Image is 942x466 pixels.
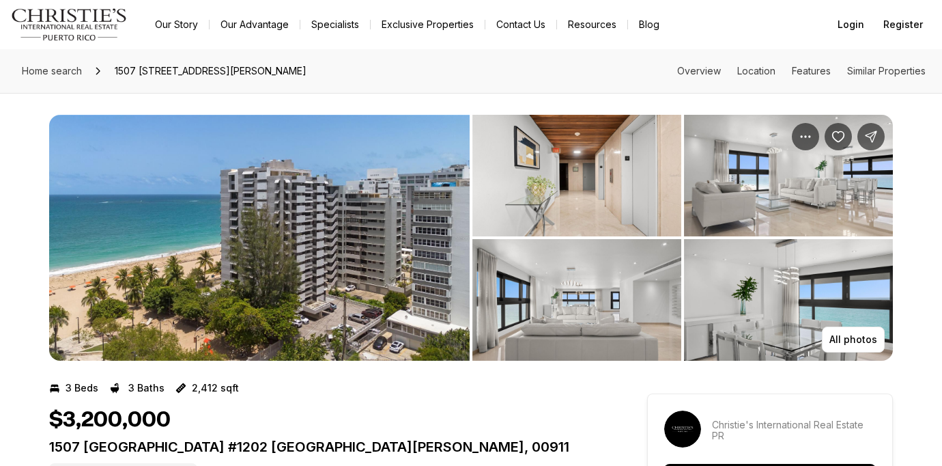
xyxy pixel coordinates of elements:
[49,115,470,361] li: 1 of 8
[883,19,923,30] span: Register
[49,115,893,361] div: Listing Photos
[485,15,556,34] button: Contact Us
[472,115,681,236] button: View image gallery
[822,327,885,353] button: All photos
[684,239,893,361] button: View image gallery
[677,65,721,77] a: Skip to: Overview
[128,383,165,394] p: 3 Baths
[684,115,893,236] button: View image gallery
[16,60,87,82] a: Home search
[472,115,893,361] li: 2 of 8
[712,420,876,441] p: Christie's International Real Estate PR
[628,15,670,34] a: Blog
[49,407,171,433] h1: $3,200,000
[792,65,831,77] a: Skip to: Features
[109,377,165,399] button: 3 Baths
[847,65,926,77] a: Skip to: Similar Properties
[472,239,681,361] button: View image gallery
[829,334,877,345] p: All photos
[300,15,370,34] a: Specialists
[825,123,852,150] button: Save Property: 1507 ASHFORD #1202
[22,65,82,77] span: Home search
[66,383,98,394] p: 3 Beds
[192,383,239,394] p: 2,412 sqft
[857,123,885,150] button: Share Property: 1507 ASHFORD #1202
[109,60,312,82] span: 1507 [STREET_ADDRESS][PERSON_NAME]
[875,11,931,38] button: Register
[737,65,775,77] a: Skip to: Location
[144,15,209,34] a: Our Story
[49,115,470,361] button: View image gallery
[829,11,872,38] button: Login
[677,66,926,77] nav: Page section menu
[792,123,819,150] button: Property options
[210,15,300,34] a: Our Advantage
[11,8,128,41] img: logo
[838,19,864,30] span: Login
[49,439,598,455] p: 1507 [GEOGRAPHIC_DATA] #1202 [GEOGRAPHIC_DATA][PERSON_NAME], 00911
[371,15,485,34] a: Exclusive Properties
[557,15,627,34] a: Resources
